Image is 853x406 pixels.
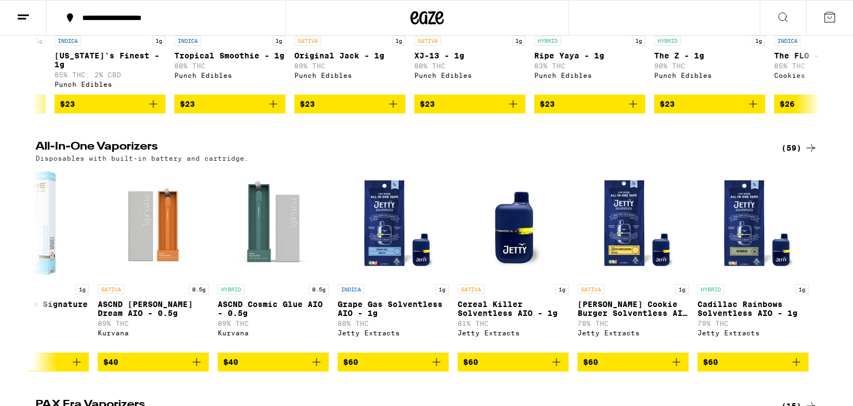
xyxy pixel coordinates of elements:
[174,36,201,46] p: INDICA
[654,51,765,60] p: The Z - 1g
[654,36,681,46] p: HYBRID
[752,36,765,46] p: 1g
[463,358,478,367] span: $60
[36,155,249,162] p: Disposables with built-in battery and cartridge.
[7,8,80,17] span: Hi. Need any help?
[54,71,165,78] p: 85% THC: 2% CBD
[294,72,405,79] div: Punch Edibles
[698,353,809,372] button: Add to bag
[294,62,405,70] p: 89% THC
[54,95,165,113] button: Add to bag
[780,100,795,108] span: $26
[294,36,321,46] p: SATIVA
[703,358,718,367] span: $60
[698,284,724,294] p: HYBRID
[534,95,645,113] button: Add to bag
[578,329,689,336] div: Jetty Extracts
[435,284,449,294] p: 1g
[223,358,238,367] span: $40
[534,36,561,46] p: HYBRID
[578,284,604,294] p: SATIVA
[458,167,569,279] img: Jetty Extracts - Cereal Killer Solventless AIO - 1g
[294,51,405,60] p: Original Jack - 1g
[98,353,209,372] button: Add to bag
[578,320,689,327] p: 78% THC
[392,36,405,46] p: 1g
[458,167,569,352] a: Open page for Cereal Killer Solventless AIO - 1g from Jetty Extracts
[174,51,285,60] p: Tropical Smoothie - 1g
[578,167,689,279] img: Jetty Extracts - Tangie Cookie Burger Solventless AIO - 1g
[458,300,569,318] p: Cereal Killer Solventless AIO - 1g
[414,36,441,46] p: SATIVA
[218,320,329,327] p: 89% THC
[414,72,525,79] div: Punch Edibles
[698,300,809,318] p: Cadillac Rainbows Solventless AIO - 1g
[36,141,763,155] h2: All-In-One Vaporizers
[698,320,809,327] p: 79% THC
[338,300,449,318] p: Grape Gas Solventless AIO - 1g
[54,36,81,46] p: INDICA
[458,320,569,327] p: 81% THC
[698,329,809,336] div: Jetty Extracts
[174,62,285,70] p: 88% THC
[654,95,765,113] button: Add to bag
[654,62,765,70] p: 90% THC
[632,36,645,46] p: 1g
[458,329,569,336] div: Jetty Extracts
[420,100,435,108] span: $23
[583,358,598,367] span: $60
[98,284,124,294] p: SATIVA
[218,284,244,294] p: HYBRID
[458,353,569,372] button: Add to bag
[338,167,449,352] a: Open page for Grape Gas Solventless AIO - 1g from Jetty Extracts
[698,167,809,352] a: Open page for Cadillac Rainbows Solventless AIO - 1g from Jetty Extracts
[98,167,209,279] img: Kurvana - ASCND Tangie Dream AIO - 0.5g
[540,100,555,108] span: $23
[343,358,358,367] span: $60
[578,353,689,372] button: Add to bag
[218,329,329,336] div: Kurvana
[272,36,285,46] p: 1g
[555,284,569,294] p: 1g
[578,167,689,352] a: Open page for Tangie Cookie Burger Solventless AIO - 1g from Jetty Extracts
[534,51,645,60] p: Ripe Yaya - 1g
[32,36,46,46] p: 1g
[98,300,209,318] p: ASCND [PERSON_NAME] Dream AIO - 0.5g
[218,353,329,372] button: Add to bag
[458,284,484,294] p: SATIVA
[414,95,525,113] button: Add to bag
[98,329,209,336] div: Kurvana
[654,72,765,79] div: Punch Edibles
[54,51,165,69] p: [US_STATE]'s Finest - 1g
[218,167,329,352] a: Open page for ASCND Cosmic Glue AIO - 0.5g from Kurvana
[578,300,689,318] p: [PERSON_NAME] Cookie Burger Solventless AIO - 1g
[781,141,817,155] a: (59)
[675,284,689,294] p: 1g
[174,72,285,79] div: Punch Edibles
[54,81,165,88] div: Punch Edibles
[338,167,449,279] img: Jetty Extracts - Grape Gas Solventless AIO - 1g
[174,95,285,113] button: Add to bag
[534,72,645,79] div: Punch Edibles
[338,320,449,327] p: 80% THC
[309,284,329,294] p: 0.5g
[98,167,209,352] a: Open page for ASCND Tangie Dream AIO - 0.5g from Kurvana
[338,329,449,336] div: Jetty Extracts
[338,284,364,294] p: INDICA
[414,51,525,60] p: XJ-13 - 1g
[698,167,809,279] img: Jetty Extracts - Cadillac Rainbows Solventless AIO - 1g
[218,300,329,318] p: ASCND Cosmic Glue AIO - 0.5g
[795,284,809,294] p: 1g
[512,36,525,46] p: 1g
[534,62,645,70] p: 83% THC
[338,353,449,372] button: Add to bag
[180,100,195,108] span: $23
[98,320,209,327] p: 89% THC
[60,100,75,108] span: $23
[152,36,165,46] p: 1g
[189,284,209,294] p: 0.5g
[294,95,405,113] button: Add to bag
[300,100,315,108] span: $23
[414,62,525,70] p: 80% THC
